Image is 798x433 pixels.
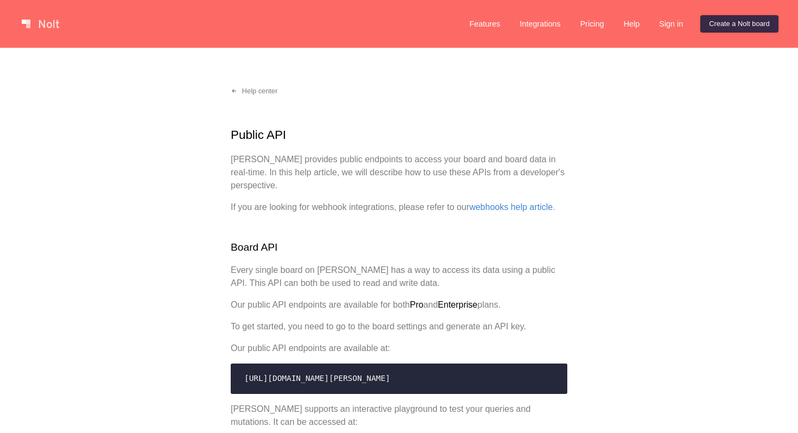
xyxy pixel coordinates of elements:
[615,15,649,33] a: Help
[231,126,567,144] h1: Public API
[231,153,567,192] p: [PERSON_NAME] provides public endpoints to access your board and board data in real-time. In this...
[244,374,390,383] span: [URL][DOMAIN_NAME][PERSON_NAME]
[650,15,692,33] a: Sign in
[572,15,613,33] a: Pricing
[231,320,567,333] p: To get started, you need to go to the board settings and generate an API key.
[231,240,567,256] h2: Board API
[222,82,286,100] a: Help center
[438,300,478,309] strong: Enterprise
[231,298,567,311] p: Our public API endpoints are available for both and plans.
[700,15,778,33] a: Create a Nolt board
[231,264,567,290] p: Every single board on [PERSON_NAME] has a way to access its data using a public API. This API can...
[410,300,423,309] strong: Pro
[231,403,567,429] p: [PERSON_NAME] supports an interactive playground to test your queries and mutations. It can be ac...
[469,202,553,212] a: webhooks help article
[231,342,567,355] p: Our public API endpoints are available at:
[461,15,509,33] a: Features
[511,15,569,33] a: Integrations
[231,201,567,214] p: If you are looking for webhook integrations, please refer to our .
